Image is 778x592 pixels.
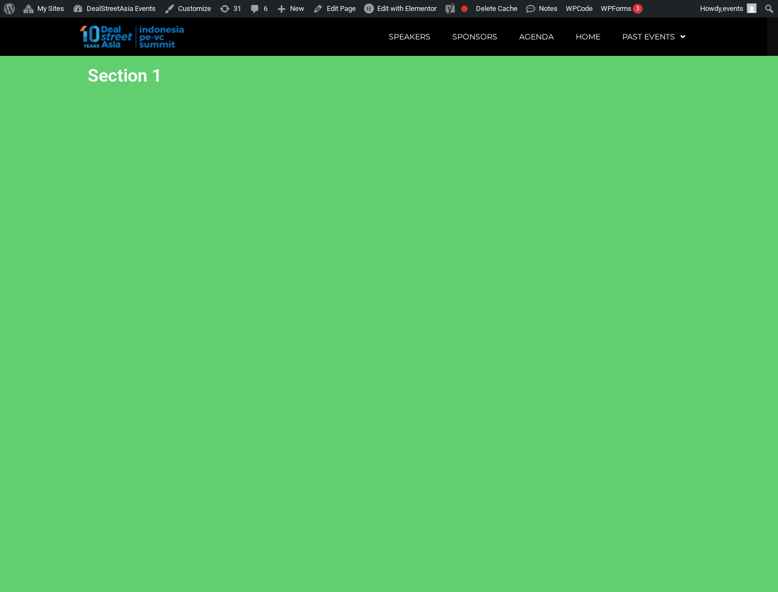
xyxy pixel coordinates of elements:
a: Speakers [378,24,441,49]
a: Past Events [611,24,696,49]
h2: Section 1 [88,67,384,84]
span: events [723,4,743,13]
a: Agenda [508,24,565,49]
div: Focus keyphrase not set [461,5,468,12]
span: Edit with Elementor [377,4,436,13]
a: Sponsors [441,24,508,49]
a: Home [565,24,611,49]
div: 3 [633,4,643,14]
